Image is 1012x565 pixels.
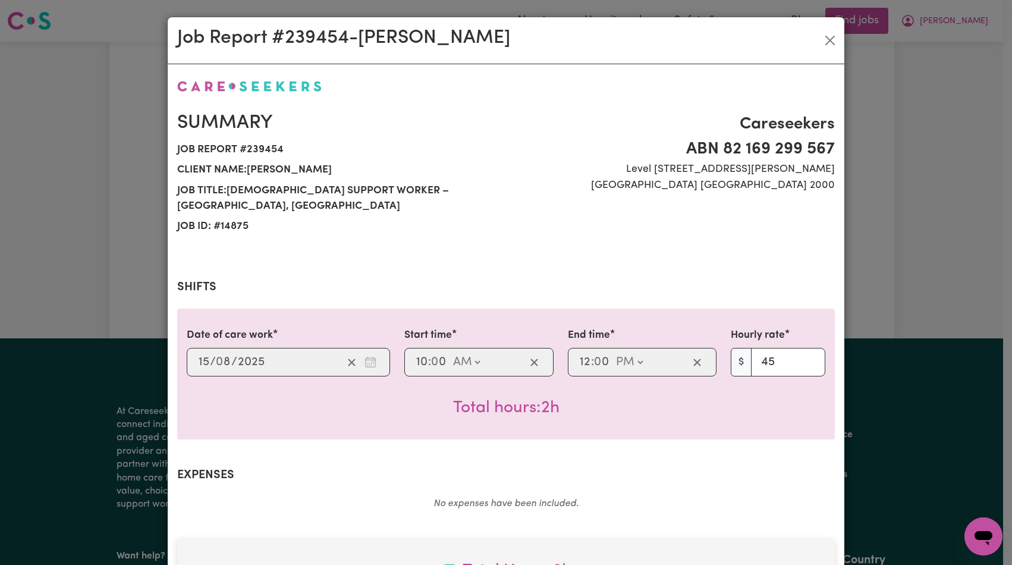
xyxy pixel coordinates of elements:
[216,353,231,371] input: --
[177,216,499,237] span: Job ID: # 14875
[177,181,499,217] span: Job title: [DEMOGRAPHIC_DATA] Support Worker – [GEOGRAPHIC_DATA], [GEOGRAPHIC_DATA]
[731,328,785,343] label: Hourly rate
[177,81,322,92] img: Careseekers logo
[513,162,835,177] span: Level [STREET_ADDRESS][PERSON_NAME]
[568,328,610,343] label: End time
[404,328,452,343] label: Start time
[231,356,237,369] span: /
[416,353,428,371] input: --
[177,140,499,160] span: Job report # 239454
[361,353,380,371] button: Enter the date of care work
[216,356,223,368] span: 0
[428,356,431,369] span: :
[177,160,499,180] span: Client name: [PERSON_NAME]
[177,280,835,294] h2: Shifts
[342,353,361,371] button: Clear date
[177,112,499,134] h2: Summary
[432,353,447,371] input: --
[187,328,273,343] label: Date of care work
[198,353,210,371] input: --
[513,137,835,162] span: ABN 82 169 299 567
[595,353,610,371] input: --
[453,400,560,416] span: Total hours worked: 2 hours
[731,348,752,376] span: $
[594,356,601,368] span: 0
[579,353,591,371] input: --
[431,356,438,368] span: 0
[210,356,216,369] span: /
[177,468,835,482] h2: Expenses
[821,31,840,50] button: Close
[177,27,510,49] h2: Job Report # 239454 - [PERSON_NAME]
[237,353,265,371] input: ----
[513,112,835,137] span: Careseekers
[591,356,594,369] span: :
[513,178,835,193] span: [GEOGRAPHIC_DATA] [GEOGRAPHIC_DATA] 2000
[433,499,579,508] em: No expenses have been included.
[964,517,1002,555] iframe: Button to launch messaging window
